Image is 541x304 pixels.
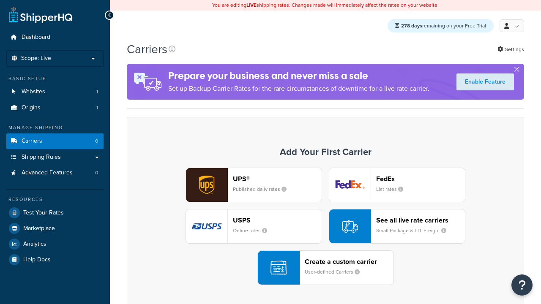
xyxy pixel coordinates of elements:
[233,175,322,183] header: UPS®
[21,55,51,62] span: Scope: Live
[6,165,104,181] li: Advanced Features
[6,124,104,131] div: Manage Shipping
[127,41,167,57] h1: Carriers
[6,205,104,220] a: Test Your Rates
[6,133,104,149] a: Carriers 0
[23,256,51,263] span: Help Docs
[6,84,104,100] a: Websites 1
[23,209,64,217] span: Test Your Rates
[22,169,73,176] span: Advanced Features
[6,75,104,82] div: Basic Setup
[270,260,287,276] img: icon-carrier-custom-c93b8a24.svg
[6,196,104,203] div: Resources
[136,147,515,157] h3: Add Your First Carrier
[6,100,104,116] li: Origins
[6,149,104,165] a: Shipping Rules
[6,165,104,181] a: Advanced Features 0
[329,168,465,202] button: fedEx logoFedExList rates
[9,6,72,23] a: ShipperHQ Home
[22,88,45,95] span: Websites
[6,84,104,100] li: Websites
[23,225,55,232] span: Marketplace
[168,69,429,83] h4: Prepare your business and never miss a sale
[376,227,453,234] small: Small Package & LTL Freight
[95,138,98,145] span: 0
[233,216,322,224] header: USPS
[96,88,98,95] span: 1
[233,227,274,234] small: Online rates
[168,83,429,95] p: Set up Backup Carrier Rates for the rare circumstances of downtime for a live rate carrier.
[6,133,104,149] li: Carriers
[456,73,514,90] a: Enable Feature
[376,185,410,193] small: List rates
[22,138,42,145] span: Carriers
[257,250,394,285] button: Create a custom carrierUser-defined Carriers
[186,209,322,244] button: usps logoUSPSOnline rates
[6,236,104,252] a: Analytics
[342,218,358,234] img: icon-carrier-liverate-becf4550.svg
[95,169,98,176] span: 0
[6,30,104,45] a: Dashboard
[22,154,61,161] span: Shipping Rules
[388,19,494,33] div: remaining on your Free Trial
[376,175,465,183] header: FedEx
[329,209,465,244] button: See all live rate carriersSmall Package & LTL Freight
[6,252,104,267] a: Help Docs
[511,274,533,296] button: Open Resource Center
[305,268,366,276] small: User-defined Carriers
[96,104,98,111] span: 1
[22,34,50,41] span: Dashboard
[233,185,293,193] small: Published daily rates
[186,168,322,202] button: ups logoUPS®Published daily rates
[23,241,46,248] span: Analytics
[401,22,422,30] strong: 278 days
[127,64,168,100] img: ad-rules-rateshop-fe6ec290ccb7230408bd80ed9643f0289d75e0ffd9eb532fc0e269fcd187b520.png
[186,168,227,202] img: ups logo
[497,43,524,55] a: Settings
[329,168,371,202] img: fedEx logo
[246,1,257,9] b: LIVE
[186,209,227,243] img: usps logo
[376,216,465,224] header: See all live rate carriers
[6,221,104,236] a: Marketplace
[22,104,41,111] span: Origins
[6,100,104,116] a: Origins 1
[305,258,393,266] header: Create a custom carrier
